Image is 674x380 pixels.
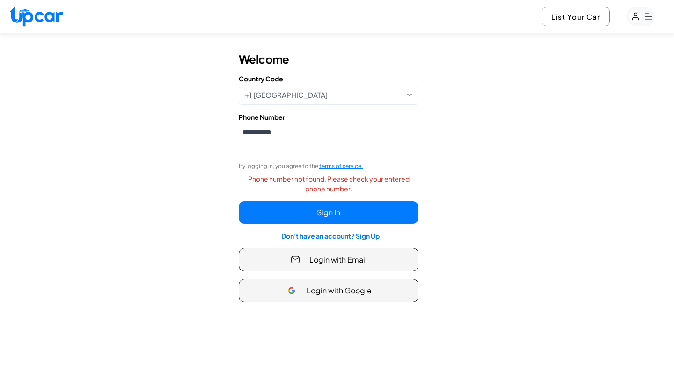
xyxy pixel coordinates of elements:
[239,201,418,224] button: Sign In
[239,112,418,122] label: Phone Number
[245,90,328,101] span: +1 [GEOGRAPHIC_DATA]
[239,74,418,84] label: Country Code
[542,7,610,26] button: List Your Car
[286,285,297,296] img: Google Icon
[309,254,367,265] span: Login with Email
[239,51,289,66] h3: Welcome
[239,162,363,170] label: By logging in, you agree to the
[281,232,380,240] a: Don't have an account? Sign Up
[239,279,418,302] button: Login with Google
[307,285,372,296] span: Login with Google
[239,248,418,271] button: Login with Email
[239,174,418,194] span: Phone number not found. Please check your entered phone number.
[319,162,363,169] span: terms of service.
[9,7,63,27] img: Upcar Logo
[291,255,300,264] img: Email Icon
